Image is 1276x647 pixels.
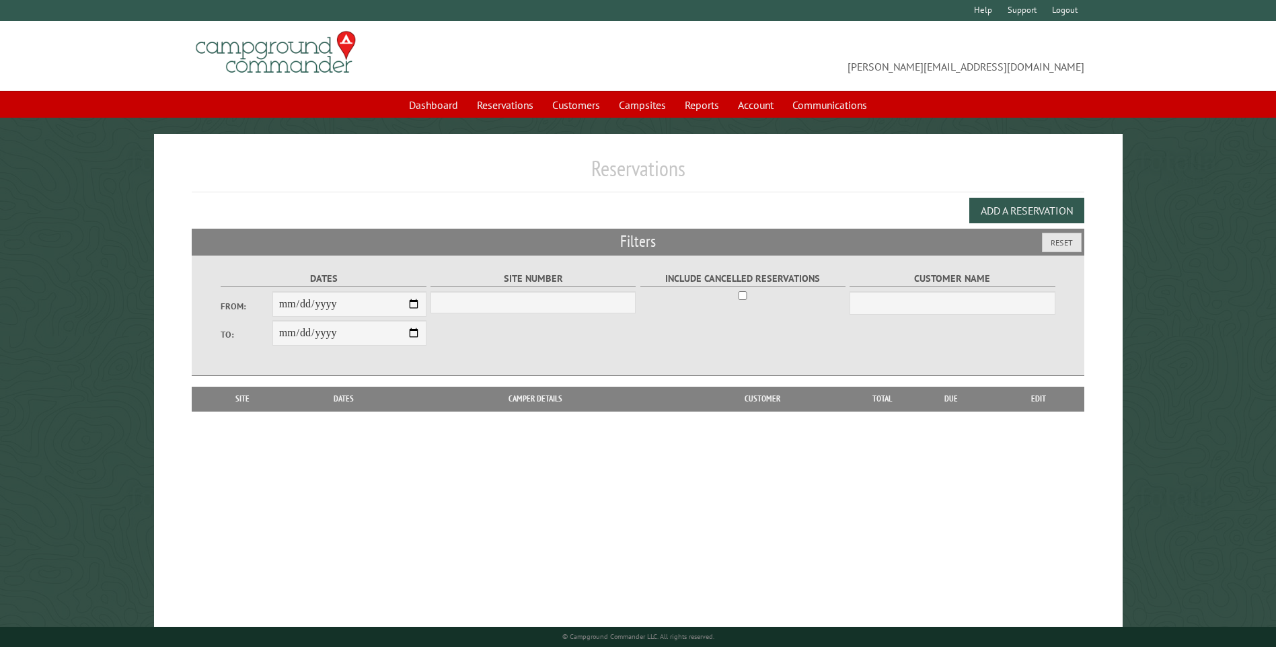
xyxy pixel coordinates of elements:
[198,387,286,411] th: Site
[430,271,636,287] label: Site Number
[221,300,272,313] label: From:
[611,92,674,118] a: Campsites
[401,92,466,118] a: Dashboard
[287,387,402,411] th: Dates
[469,92,541,118] a: Reservations
[669,387,855,411] th: Customer
[638,37,1084,75] span: [PERSON_NAME][EMAIL_ADDRESS][DOMAIN_NAME]
[993,387,1084,411] th: Edit
[192,229,1084,254] h2: Filters
[221,328,272,341] label: To:
[192,155,1084,192] h1: Reservations
[969,198,1084,223] button: Add a Reservation
[850,271,1055,287] label: Customer Name
[909,387,993,411] th: Due
[221,271,426,287] label: Dates
[855,387,909,411] th: Total
[562,632,714,641] small: © Campground Commander LLC. All rights reserved.
[192,26,360,79] img: Campground Commander
[544,92,608,118] a: Customers
[730,92,782,118] a: Account
[640,271,846,287] label: Include Cancelled Reservations
[784,92,875,118] a: Communications
[677,92,727,118] a: Reports
[402,387,669,411] th: Camper Details
[1042,233,1082,252] button: Reset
